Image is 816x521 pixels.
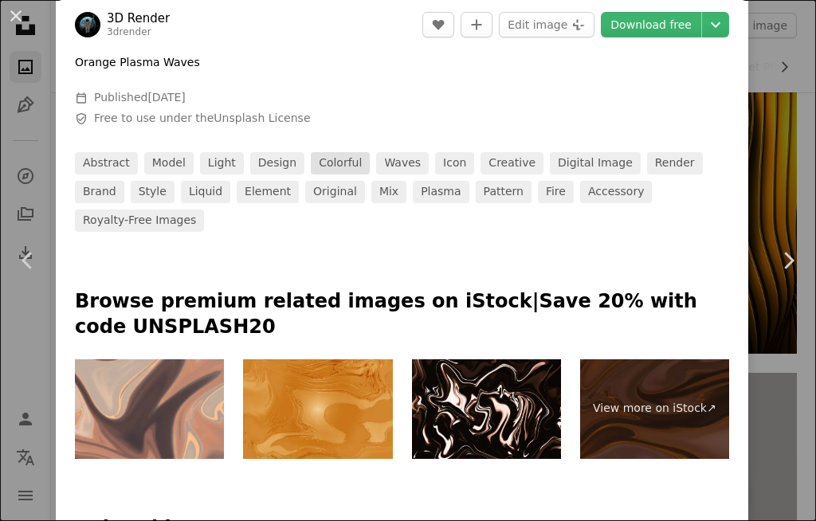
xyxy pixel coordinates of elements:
button: Choose download size [702,12,729,37]
a: 3D Render [107,10,170,26]
button: Edit image [499,12,594,37]
time: August 8, 2025 at 8:00:11 PM GMT+5:30 [147,91,185,104]
img: Mocha Mousse Marble Ink Swirl Pattern Coffee Latte Cappuccino Cacao Abstract Milk Dark Chocolate ... [412,359,561,459]
a: model [144,152,194,174]
a: pattern [476,181,532,203]
a: colorful [311,152,370,174]
a: accessory [580,181,653,203]
a: render [647,152,703,174]
a: brand [75,181,124,203]
span: Free to use under the [94,111,311,127]
a: design [250,152,304,174]
a: original [305,181,365,203]
a: Next [760,184,816,337]
a: 3drender [107,26,151,37]
p: Browse premium related images on iStock | Save 20% with code UNSPLASH20 [75,289,729,340]
a: creative [481,152,543,174]
img: Abstact creative fluid colors [75,359,224,459]
img: Abstract background gasoline art colored, texture oil [243,359,392,459]
a: liquid [181,181,230,203]
a: Royalty-free images [75,210,204,232]
a: waves [376,152,429,174]
a: plasma [413,181,469,203]
button: Like [422,12,454,37]
a: style [131,181,175,203]
a: mix [371,181,406,203]
a: View more on iStock↗ [580,359,729,459]
a: Unsplash License [214,112,310,124]
a: light [200,152,244,174]
a: abstract [75,152,138,174]
a: digital image [550,152,641,174]
p: Orange Plasma Waves [75,55,200,71]
a: Download free [601,12,701,37]
a: element [237,181,299,203]
a: fire [538,181,574,203]
button: Add to Collection [461,12,492,37]
span: Published [94,91,186,104]
a: icon [435,152,474,174]
img: Go to 3D Render's profile [75,12,100,37]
